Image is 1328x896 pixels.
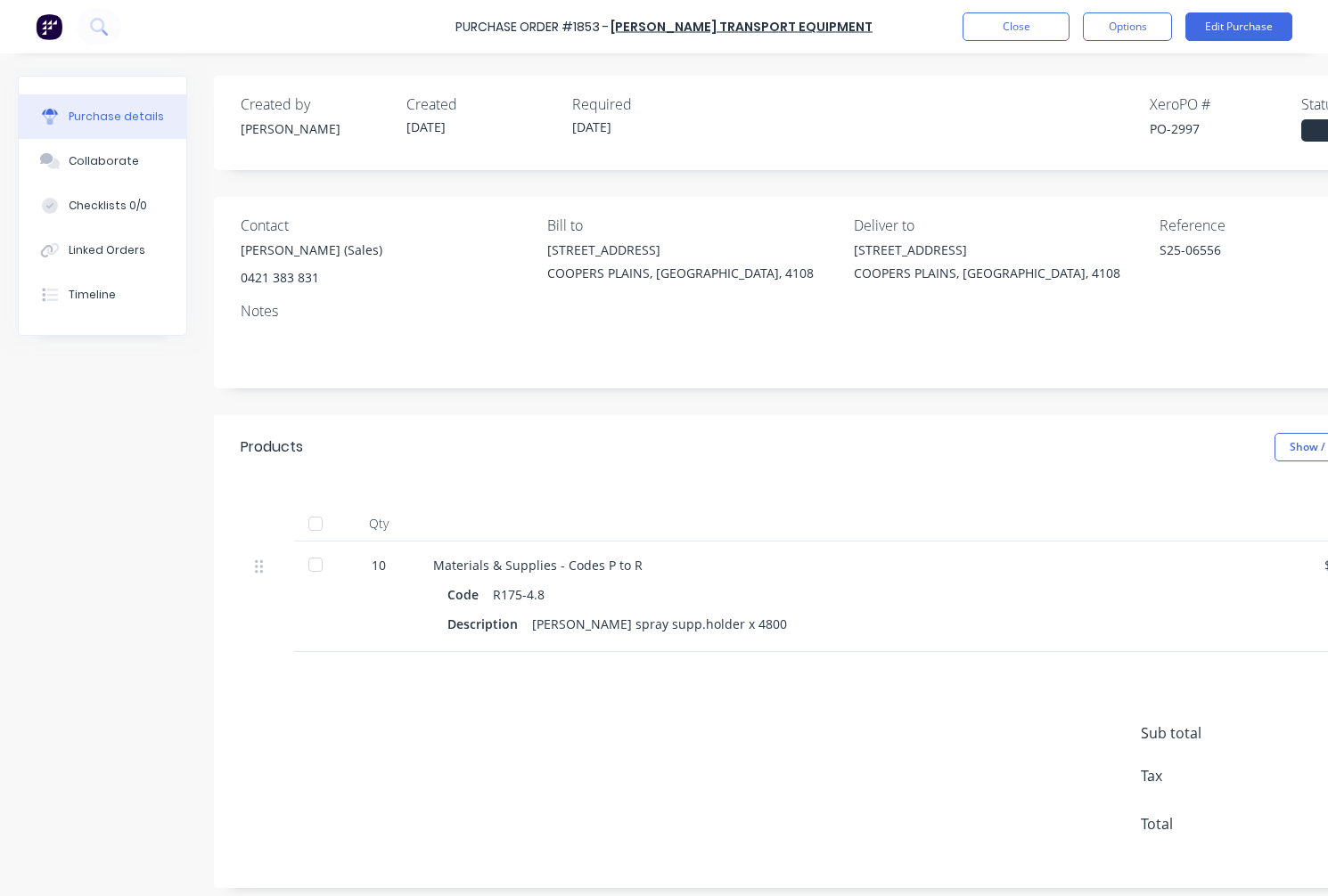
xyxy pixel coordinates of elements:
[19,183,186,228] button: Checklists 0/0
[69,153,139,169] div: Collaborate
[854,264,1120,282] div: COOPERS PLAINS, [GEOGRAPHIC_DATA], 4108
[241,268,382,287] div: 0421 383 831
[36,13,62,40] img: Factory
[1083,12,1172,41] button: Options
[447,611,532,637] div: Description
[19,139,186,183] button: Collaborate
[455,18,609,37] div: Purchase Order #1853 -
[854,240,1120,259] div: [STREET_ADDRESS]
[1141,813,1275,835] span: Total
[241,436,303,458] div: Products
[447,582,493,607] div: Code
[547,264,814,282] div: COOPERS PLAINS, [GEOGRAPHIC_DATA], 4108
[547,240,814,259] div: [STREET_ADDRESS]
[1185,12,1292,41] button: Edit Purchase
[1141,722,1275,744] span: Sub total
[339,506,419,542] div: Qty
[493,582,545,607] div: R175-4.8
[1150,119,1301,138] div: PO-2997
[241,94,392,115] div: Created by
[241,119,392,138] div: [PERSON_NAME]
[1141,765,1275,786] span: Tax
[19,273,186,317] button: Timeline
[69,198,147,214] div: Checklists 0/0
[241,240,382,259] div: [PERSON_NAME] (Sales)
[69,242,145,258] div: Linked Orders
[854,215,1147,236] div: Deliver to
[963,12,1070,41] button: Close
[69,109,164,125] div: Purchase details
[611,18,873,36] a: [PERSON_NAME] Transport Equipment
[1150,94,1301,115] div: Xero PO #
[433,556,1296,574] div: Materials & Supplies - Codes P to R
[241,215,534,236] div: Contact
[547,215,840,236] div: Bill to
[19,94,186,139] button: Purchase details
[572,94,724,115] div: Required
[532,611,787,637] div: [PERSON_NAME] spray supp.holder x 4800
[19,228,186,273] button: Linked Orders
[353,556,405,574] div: 10
[406,94,558,115] div: Created
[69,287,116,303] div: Timeline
